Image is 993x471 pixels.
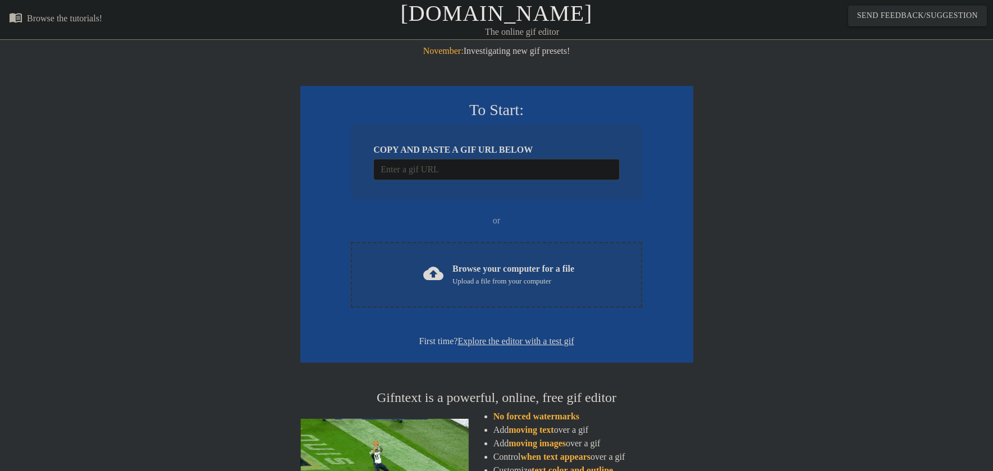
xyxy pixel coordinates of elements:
input: Username [373,159,619,180]
h4: Gifntext is a powerful, online, free gif editor [300,390,693,406]
span: Send Feedback/Suggestion [857,9,978,23]
span: moving images [509,438,566,448]
span: menu_book [9,11,22,24]
a: Browse the tutorials! [9,11,102,28]
span: when text appears [521,452,591,461]
div: COPY AND PASTE A GIF URL BELOW [373,143,619,157]
span: No forced watermarks [493,411,579,421]
span: November: [423,46,464,56]
a: Explore the editor with a test gif [457,336,574,346]
button: Send Feedback/Suggestion [848,6,987,26]
div: or [330,214,664,227]
div: Browse your computer for a file [452,262,574,287]
div: Browse the tutorials! [27,13,102,23]
div: Upload a file from your computer [452,276,574,287]
div: The online gif editor [337,25,708,39]
h3: To Start: [315,100,679,120]
li: Add over a gif [493,423,693,437]
span: cloud_upload [423,263,443,283]
div: First time? [315,335,679,348]
li: Control over a gif [493,450,693,464]
div: Investigating new gif presets! [300,44,693,58]
a: [DOMAIN_NAME] [401,1,593,26]
span: moving text [509,425,553,435]
li: Add over a gif [493,437,693,450]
